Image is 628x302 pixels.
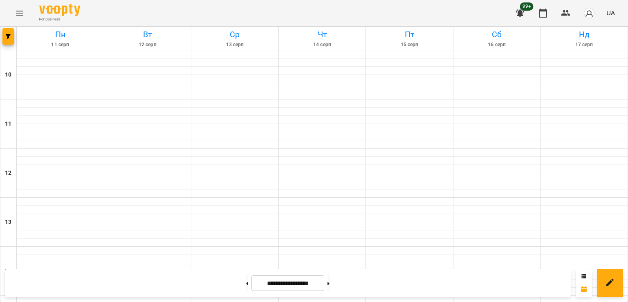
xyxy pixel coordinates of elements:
[193,41,277,49] h6: 13 серп
[18,41,103,49] h6: 11 серп
[367,41,452,49] h6: 15 серп
[5,218,11,227] h6: 13
[105,28,190,41] h6: Вт
[606,9,615,17] span: UA
[18,28,103,41] h6: Пн
[39,17,80,22] span: For Business
[39,4,80,16] img: Voopty Logo
[367,28,452,41] h6: Пт
[280,28,365,41] h6: Чт
[105,41,190,49] h6: 12 серп
[542,41,626,49] h6: 17 серп
[603,5,618,20] button: UA
[5,70,11,79] h6: 10
[280,41,365,49] h6: 14 серп
[193,28,277,41] h6: Ср
[5,169,11,178] h6: 12
[455,41,539,49] h6: 16 серп
[10,3,29,23] button: Menu
[542,28,626,41] h6: Нд
[455,28,539,41] h6: Сб
[520,2,534,11] span: 99+
[5,119,11,128] h6: 11
[583,7,595,19] img: avatar_s.png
